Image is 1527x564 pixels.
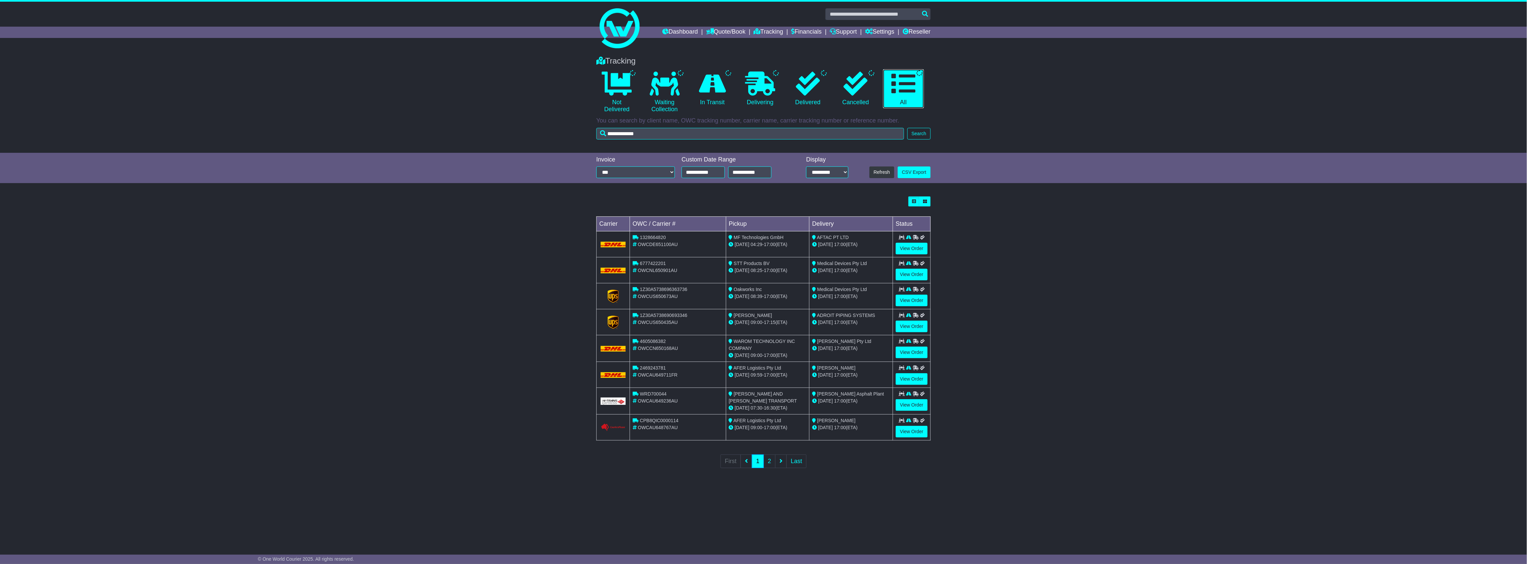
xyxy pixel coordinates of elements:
div: - (ETA) [729,241,807,248]
button: Refresh [869,166,894,178]
td: OWC / Carrier # [630,217,726,231]
span: 17:00 [764,425,775,430]
span: [DATE] [818,346,833,351]
span: OWCAU649711FR [638,372,678,378]
span: 17:00 [834,425,846,430]
span: 4605086382 [640,339,666,344]
td: Delivery [809,217,893,231]
a: View Order [896,426,928,437]
span: CPB8QIC0000114 [640,418,679,423]
span: 04:29 [751,242,763,247]
div: - (ETA) [729,372,807,379]
span: [DATE] [818,320,833,325]
div: (ETA) [812,372,890,379]
div: - (ETA) [729,267,807,274]
div: (ETA) [812,293,890,300]
span: MF Technologies GmbH [734,235,784,240]
span: WAROM TECHNOLOGY INC COMPANY [729,339,795,351]
div: - (ETA) [729,352,807,359]
div: - (ETA) [729,424,807,431]
a: Support [830,27,857,38]
span: 17:00 [834,320,846,325]
span: 09:00 [751,425,763,430]
span: 17:00 [834,268,846,273]
a: Reseller [903,27,931,38]
span: [DATE] [818,372,833,378]
span: OWCNL650901AU [638,268,677,273]
a: Dashboard [662,27,698,38]
a: View Order [896,321,928,332]
span: 17:00 [764,242,775,247]
img: DHL.png [601,268,626,273]
td: Carrier [597,217,630,231]
span: [PERSON_NAME] [817,365,855,371]
a: Financials [791,27,822,38]
a: All [883,69,924,109]
span: [DATE] [818,425,833,430]
a: Quote/Book [706,27,746,38]
div: - (ETA) [729,405,807,412]
span: [PERSON_NAME] Asphalt Plant [817,391,884,397]
span: [DATE] [735,294,750,299]
span: OWCAU648767AU [638,425,678,430]
a: 2 [764,454,775,468]
span: Medical Devices Pty Ltd [817,287,867,292]
span: WRD700044 [640,391,667,397]
span: [DATE] [735,425,750,430]
span: [DATE] [818,268,833,273]
a: View Order [896,399,928,411]
div: - (ETA) [729,319,807,326]
a: 1 [752,454,764,468]
span: OWCUS650435AU [638,320,678,325]
div: Invoice [596,156,675,163]
a: Tracking [754,27,783,38]
span: 1328664820 [640,235,666,240]
span: 09:59 [751,372,763,378]
span: 17:00 [764,268,775,273]
div: (ETA) [812,424,890,431]
span: © One World Courier 2025. All rights reserved. [258,556,354,562]
span: 08:39 [751,294,763,299]
span: AFER Logistics Pty Ltd [734,365,781,371]
img: DHL.png [601,242,626,247]
a: Cancelled [835,69,876,109]
span: STT Products BV [734,261,770,266]
span: 6777422201 [640,261,666,266]
div: - (ETA) [729,293,807,300]
img: DHL.png [601,372,626,378]
a: Delivered [787,69,828,109]
a: View Order [896,347,928,358]
img: GetCarrierServiceLogo [608,316,619,329]
a: Settings [865,27,894,38]
span: [DATE] [818,398,833,404]
td: Status [893,217,931,231]
span: 07:30 [751,405,763,411]
span: 17:00 [834,398,846,404]
span: [DATE] [818,294,833,299]
span: [DATE] [735,268,750,273]
div: (ETA) [812,241,890,248]
span: [DATE] [735,372,750,378]
span: [PERSON_NAME] Pty Ltd [817,339,871,344]
span: [PERSON_NAME] [734,313,772,318]
span: 17:00 [834,242,846,247]
span: 17:00 [764,353,775,358]
td: Pickup [726,217,809,231]
span: 08:25 [751,268,763,273]
span: 2469243781 [640,365,666,371]
span: Medical Devices Pty Ltd [817,261,867,266]
a: Last [786,454,806,468]
div: (ETA) [812,345,890,352]
span: AFTAC PT LTD [817,235,849,240]
a: Delivering [740,69,780,109]
span: [DATE] [818,242,833,247]
span: OWCAU649236AU [638,398,678,404]
span: ADROIT PIPING SYSTEMS [817,313,875,318]
span: 17:00 [834,294,846,299]
div: Display [806,156,848,163]
a: View Order [896,295,928,306]
span: 17:00 [764,372,775,378]
span: Oakworks Inc [734,287,762,292]
button: Search [907,128,931,140]
span: 16:30 [764,405,775,411]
